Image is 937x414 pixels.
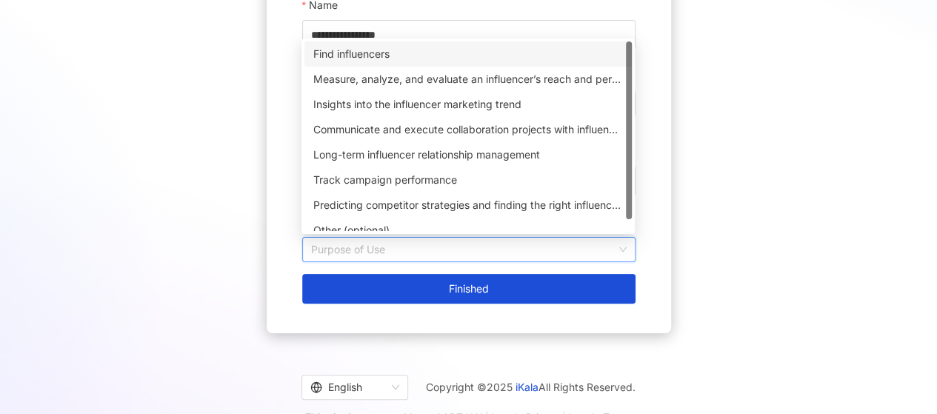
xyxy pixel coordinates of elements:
[304,41,632,67] div: Find influencers
[304,218,632,243] div: Other (optional)
[304,92,632,117] div: Insights into the influencer marketing trend
[304,167,632,193] div: Track campaign performance
[313,71,623,87] div: Measure, analyze, and evaluate an influencer’s reach and performance on social media
[304,193,632,218] div: Predicting competitor strategies and finding the right influencers
[304,117,632,142] div: Communicate and execute collaboration projects with influencers
[313,172,623,188] div: Track campaign performance
[313,197,623,213] div: Predicting competitor strategies and finding the right influencers
[426,378,636,396] span: Copyright © 2025 All Rights Reserved.
[449,283,489,295] span: Finished
[313,96,623,113] div: Insights into the influencer marketing trend
[313,46,623,62] div: Find influencers
[302,20,636,50] input: Name
[313,147,623,163] div: Long-term influencer relationship management
[313,121,623,138] div: Communicate and execute collaboration projects with influencers
[304,142,632,167] div: Long-term influencer relationship management
[313,222,623,238] div: Other (optional)
[310,375,386,399] div: English
[304,67,632,92] div: Measure, analyze, and evaluate an influencer’s reach and performance on social media
[516,381,538,393] a: iKala
[302,274,636,304] button: Finished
